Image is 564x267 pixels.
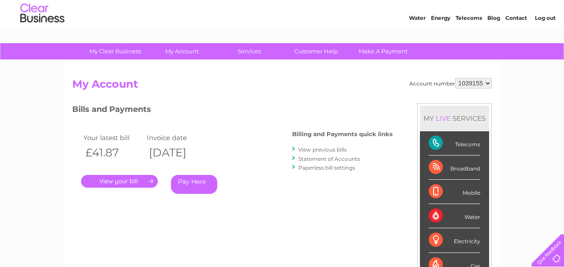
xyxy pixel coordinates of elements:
[429,204,480,228] div: Water
[429,180,480,204] div: Mobile
[431,37,450,44] a: Energy
[72,103,393,119] h3: Bills and Payments
[298,164,355,171] a: Paperless bill settings
[456,37,482,44] a: Telecoms
[81,175,158,188] a: .
[20,23,65,50] img: logo.png
[429,228,480,252] div: Electricity
[347,43,419,59] a: Make A Payment
[298,156,360,162] a: Statement of Accounts
[81,144,145,162] th: £41.87
[298,146,347,153] a: View previous bills
[409,37,426,44] a: Water
[171,175,217,194] a: Pay Here
[535,37,556,44] a: Log out
[79,43,152,59] a: My Clear Business
[409,78,492,89] div: Account number
[280,43,352,59] a: Customer Help
[292,131,393,137] h4: Billing and Payments quick links
[72,78,492,95] h2: My Account
[145,132,208,144] td: Invoice date
[146,43,219,59] a: My Account
[487,37,500,44] a: Blog
[429,131,480,156] div: Telecoms
[420,106,489,131] div: MY SERVICES
[213,43,286,59] a: Services
[145,144,208,162] th: [DATE]
[398,4,459,15] a: 0333 014 3131
[429,156,480,180] div: Broadband
[81,132,145,144] td: Your latest bill
[434,114,453,122] div: LIVE
[74,5,491,43] div: Clear Business is a trading name of Verastar Limited (registered in [GEOGRAPHIC_DATA] No. 3667643...
[505,37,527,44] a: Contact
